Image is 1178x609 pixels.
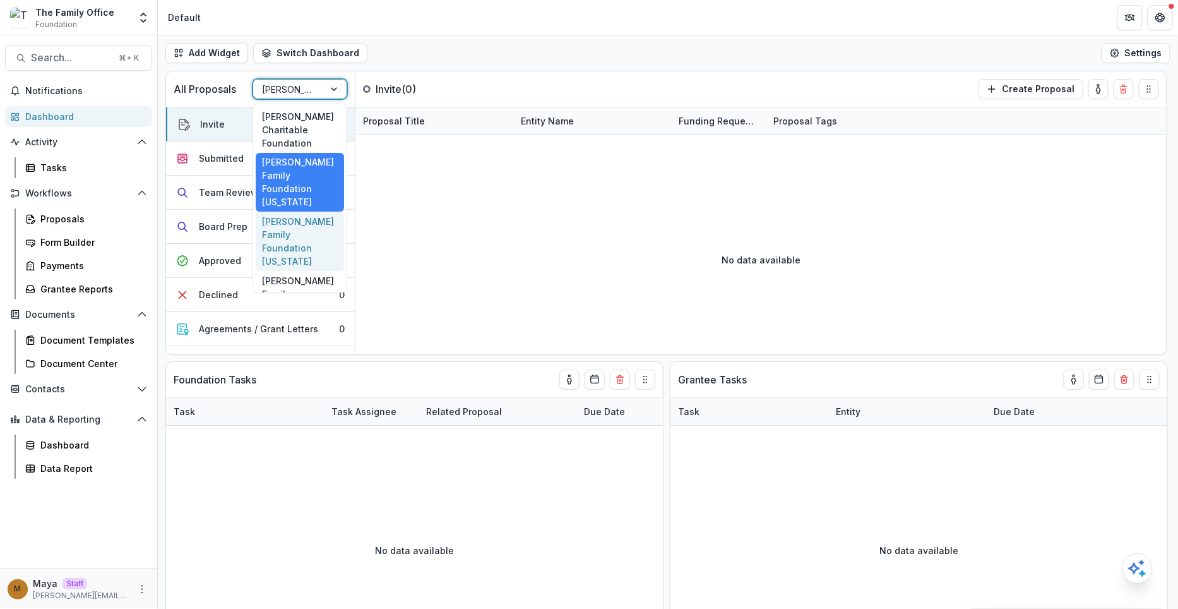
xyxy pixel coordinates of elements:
[986,405,1042,418] div: Due Date
[25,86,147,97] span: Notifications
[5,183,152,203] button: Open Workflows
[174,372,256,387] p: Foundation Tasks
[1102,43,1170,63] button: Settings
[355,107,513,135] div: Proposal Title
[671,107,766,135] div: Funding Requested
[355,114,432,128] div: Proposal Title
[670,398,828,425] div: Task
[20,232,152,253] a: Form Builder
[40,334,142,347] div: Document Templates
[5,409,152,430] button: Open Data & Reporting
[1122,553,1153,584] button: Open AI Assistant
[40,357,142,370] div: Document Center
[1064,370,1084,390] button: toggle-assigned-to-me
[879,544,958,557] p: No data available
[419,405,509,418] div: Related Proposal
[610,370,630,390] button: Delete card
[166,398,324,425] div: Task
[576,405,633,418] div: Due Date
[40,282,142,296] div: Grantee Reports
[376,81,470,97] p: Invite ( 0 )
[33,590,129,601] p: [PERSON_NAME][EMAIL_ADDRESS][DOMAIN_NAME]
[1148,5,1173,30] button: Get Help
[35,6,114,19] div: The Family Office
[20,353,152,374] a: Document Center
[256,153,344,212] div: [PERSON_NAME] Family Foundation [US_STATE]
[324,405,404,418] div: Task Assignee
[256,107,344,153] div: [PERSON_NAME] Charitable Foundation
[256,271,344,330] div: [PERSON_NAME] Family Foundation [US_STATE]
[199,186,258,199] div: Team Review
[828,405,868,418] div: Entity
[559,370,580,390] button: toggle-assigned-to-me
[339,288,345,301] div: 0
[5,304,152,325] button: Open Documents
[199,254,241,267] div: Approved
[199,322,318,335] div: Agreements / Grant Letters
[15,585,21,593] div: Maya
[20,208,152,229] a: Proposals
[10,8,30,28] img: The Family Office
[766,107,924,135] div: Proposal Tags
[25,310,132,320] span: Documents
[513,114,581,128] div: Entity Name
[986,398,1081,425] div: Due Date
[828,398,986,425] div: Entity
[40,462,142,475] div: Data Report
[40,161,142,174] div: Tasks
[20,458,152,479] a: Data Report
[25,414,132,425] span: Data & Reporting
[25,110,142,123] div: Dashboard
[166,210,355,244] button: Board Prep0
[678,372,747,387] p: Grantee Tasks
[1139,79,1159,99] button: Drag
[5,81,152,101] button: Notifications
[20,279,152,299] a: Grantee Reports
[25,137,132,148] span: Activity
[979,79,1083,99] button: Create Proposal
[134,5,152,30] button: Open entity switcher
[31,52,111,64] span: Search...
[166,107,355,142] button: Invite0
[324,398,419,425] div: Task Assignee
[635,370,655,390] button: Drag
[766,114,845,128] div: Proposal Tags
[116,51,141,65] div: ⌘ + K
[165,43,248,63] button: Add Widget
[199,288,238,301] div: Declined
[199,152,244,165] div: Submitted
[375,544,454,557] p: No data available
[20,330,152,351] a: Document Templates
[585,370,605,390] button: Calendar
[134,582,150,597] button: More
[5,132,152,152] button: Open Activity
[33,577,57,590] p: Maya
[5,106,152,127] a: Dashboard
[174,81,236,97] p: All Proposals
[40,212,142,226] div: Proposals
[419,398,576,425] div: Related Proposal
[20,255,152,276] a: Payments
[1089,370,1109,390] button: Calendar
[35,19,77,30] span: Foundation
[168,11,201,24] div: Default
[576,398,671,425] div: Due Date
[20,157,152,178] a: Tasks
[40,259,142,272] div: Payments
[253,43,367,63] button: Switch Dashboard
[513,107,671,135] div: Entity Name
[1088,79,1109,99] button: toggle-assigned-to-me
[25,188,132,199] span: Workflows
[166,142,355,176] button: Submitted0
[166,176,355,210] button: Team Review0
[40,438,142,452] div: Dashboard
